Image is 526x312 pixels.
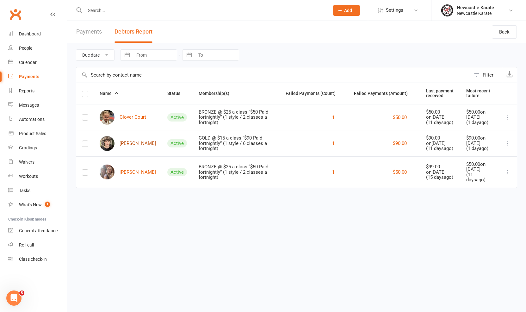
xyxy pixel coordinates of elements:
[8,155,67,169] a: Waivers
[354,91,415,96] span: Failed Payments (Amount)
[167,91,187,96] span: Status
[492,25,517,39] a: Back
[354,90,415,97] button: Failed Payments (Amount)
[8,112,67,127] a: Automations
[426,109,455,120] div: $50.00 on [DATE]
[167,113,187,122] div: Active
[19,74,39,79] div: Payments
[83,6,325,15] input: Search...
[19,242,34,247] div: Roll call
[19,46,32,51] div: People
[8,141,67,155] a: Gradings
[19,159,34,165] div: Waivers
[100,165,114,179] img: Gabi Rankin
[466,146,492,151] div: ( 1 day ago)
[19,290,24,296] span: 5
[8,41,67,55] a: People
[8,238,67,252] a: Roll call
[8,70,67,84] a: Payments
[344,8,352,13] span: Add
[76,21,102,43] a: Payments
[466,120,492,125] div: ( 1 day ago)
[457,5,494,10] div: Newcastle Karate
[457,10,494,16] div: Newcastle Karate
[19,88,34,93] div: Reports
[8,169,67,184] a: Workouts
[100,165,156,179] a: Gabi Rankin[PERSON_NAME]
[286,90,343,97] button: Failed Payments (Count)
[100,91,119,96] span: Name
[19,228,58,233] div: General attendance
[8,127,67,141] a: Product Sales
[167,90,187,97] button: Status
[195,50,239,60] input: To
[193,83,280,104] th: Membership(s)
[332,140,335,147] button: 1
[19,188,30,193] div: Tasks
[471,67,502,83] button: Filter
[100,110,114,125] img: Clover Court
[386,3,403,17] span: Settings
[483,71,493,79] div: Filter
[426,135,455,146] div: $90.00 on [DATE]
[6,290,22,306] iframe: Intercom live chat
[19,31,41,36] div: Dashboard
[426,120,455,125] div: ( 11 days ago)
[466,162,492,172] div: $50.00 on [DATE]
[19,174,38,179] div: Workouts
[426,164,455,175] div: $99.00 on [DATE]
[19,202,42,207] div: What's New
[466,109,492,120] div: $50.00 on [DATE]
[8,224,67,238] a: General attendance kiosk mode
[19,117,45,122] div: Automations
[19,60,37,65] div: Calendar
[167,168,187,176] div: Active
[8,6,23,22] a: Clubworx
[100,110,146,125] a: Clover CourtClover Court
[8,27,67,41] a: Dashboard
[333,5,360,16] button: Add
[199,135,274,151] div: GOLD @ $15 a class “$90 Paid fortnightly” (1 style / 6 classes a fortnight)
[45,202,50,207] span: 1
[8,184,67,198] a: Tasks
[8,84,67,98] a: Reports
[76,67,471,83] input: Search by contact name
[426,146,455,151] div: ( 11 days ago)
[19,131,46,136] div: Product Sales
[19,257,47,262] div: Class check-in
[393,140,407,147] button: $90.00
[133,50,177,60] input: From
[393,114,407,121] button: $50.00
[286,91,343,96] span: Failed Payments (Count)
[8,55,67,70] a: Calendar
[100,136,156,151] a: Hamish Kerr[PERSON_NAME]
[426,175,455,180] div: ( 15 days ago)
[199,109,274,125] div: BRONZE @ $25 a class “$50 Paid fortnightly” (1 style / 2 classes a fortnight)
[461,83,498,104] th: Most recent failure
[19,145,37,150] div: Gradings
[100,136,114,151] img: Hamish Kerr
[19,103,39,108] div: Messages
[466,172,492,183] div: ( 11 days ago)
[100,90,119,97] button: Name
[8,98,67,112] a: Messages
[8,252,67,266] a: Class kiosk mode
[420,83,461,104] th: Last payment received
[8,198,67,212] a: What's New1
[114,21,152,43] button: Debtors Report
[393,168,407,176] button: $50.00
[466,135,492,146] div: $90.00 on [DATE]
[167,139,187,147] div: Active
[441,4,454,17] img: thumb_image1757378539.png
[332,168,335,176] button: 1
[332,114,335,121] button: 1
[199,164,274,180] div: BRONZE @ $25 a class “$50 Paid fortnightly” (1 style / 2 classes a fortnight)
